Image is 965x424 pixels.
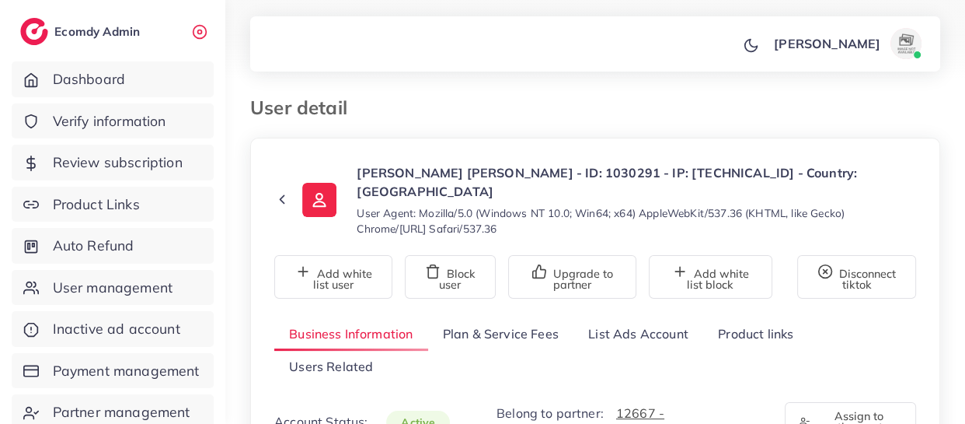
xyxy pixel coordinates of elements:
a: Business Information [274,317,428,351]
button: Add white list block [649,255,772,299]
a: Product links [703,317,808,351]
p: [PERSON_NAME] [PERSON_NAME] - ID: 1030291 - IP: [TECHNICAL_ID] - Country: [GEOGRAPHIC_DATA] [357,163,916,201]
img: logo [20,18,48,45]
button: Upgrade to partner [508,255,636,299]
span: Payment management [53,361,200,381]
a: Review subscription [12,145,214,180]
a: Product Links [12,187,214,223]
a: Auto Refund [12,228,214,264]
span: Review subscription [53,152,183,173]
span: Product Links [53,194,140,215]
p: [PERSON_NAME] [774,34,880,53]
a: [PERSON_NAME]avatar [765,28,928,59]
span: Auto Refund [53,236,134,256]
button: Block user [405,255,496,299]
a: Inactive ad account [12,311,214,347]
img: avatar [890,28,921,59]
span: Partner management [53,402,190,422]
h3: User detail [250,96,360,119]
button: Disconnect tiktok [797,255,916,299]
a: User management [12,270,214,306]
a: Verify information [12,103,214,139]
span: Dashboard [53,69,125,89]
span: Inactive ad account [53,319,180,339]
a: Users Related [274,351,388,384]
a: Payment management [12,353,214,389]
h2: Ecomdy Admin [54,24,144,39]
span: Verify information [53,111,166,131]
button: Add white list user [274,255,392,299]
a: logoEcomdy Admin [20,18,144,45]
a: List Ads Account [573,317,703,351]
img: ic-user-info.36bf1079.svg [302,183,336,217]
span: User management [53,278,172,298]
small: User Agent: Mozilla/5.0 (Windows NT 10.0; Win64; x64) AppleWebKit/537.36 (KHTML, like Gecko) Chro... [357,205,916,237]
a: Plan & Service Fees [428,317,573,351]
a: Dashboard [12,61,214,97]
